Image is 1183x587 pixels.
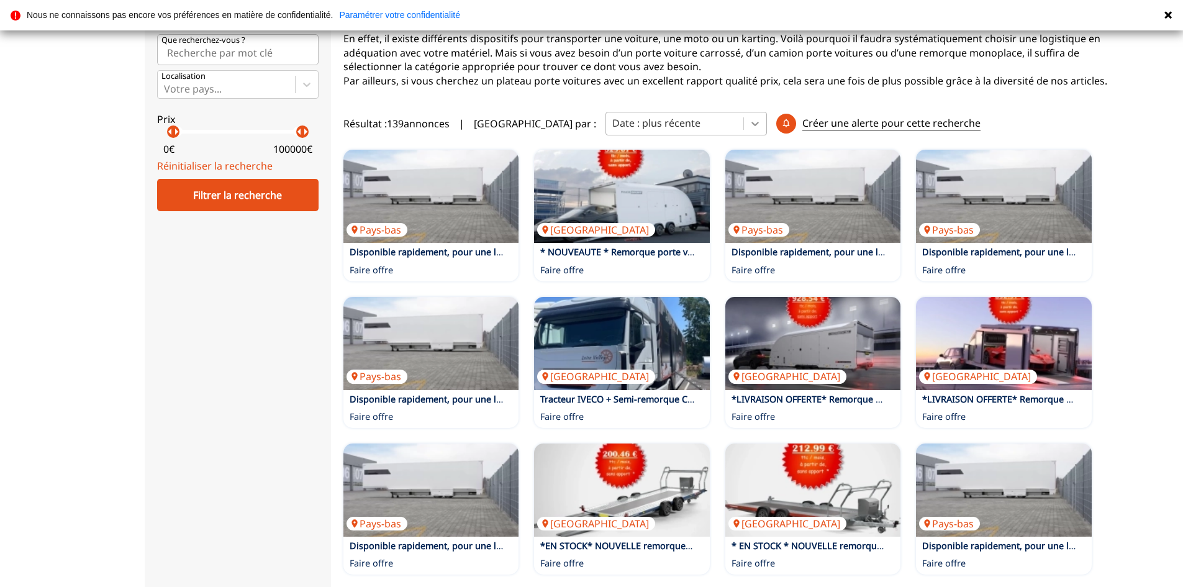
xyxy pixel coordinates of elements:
p: [GEOGRAPHIC_DATA] [728,370,846,383]
img: * NOUVEAUTE * Remorque porte voiture fermée BRIAN JAMES Race Sport 2025 [534,150,710,243]
img: *LIVRAISON OFFERTE* Remorque porte voiture fermée BRIAN JAMES RT7 6m x 2.30m NEUVE [725,297,901,390]
p: Que recherchez-vous ? [161,35,245,46]
p: Faire offre [922,264,966,276]
p: Créer une alerte pour cette recherche [802,116,981,130]
img: *LIVRAISON OFFERTE* Remorque porte voiture fermée BRIAN JAMES RT6 6m x 2.29m NEUVE [916,297,1092,390]
img: Tracteur IVECO + Semi-remorque CHEREAU entièrement aménagés pour la compétition automobile [534,297,710,390]
span: Résultat : 139 annonces [343,117,450,130]
p: 0 € [163,142,175,156]
a: Disponible rapidement, pour une livraison rapide, une remorque de course à deux étages comprenant... [350,393,1101,405]
p: [GEOGRAPHIC_DATA] [537,223,655,237]
p: Pays-bas [347,517,407,530]
a: Paramétrer votre confidentialité [339,11,460,19]
p: arrow_right [298,124,313,139]
p: Prix [157,112,319,126]
p: Faire offre [732,411,775,423]
p: Faire offre [540,557,584,570]
div: Filtrer la recherche [157,179,319,211]
p: Faire offre [350,264,393,276]
img: Disponible rapidement, pour une livraison rapide, une remorque de course à deux étages comprenant... [725,150,901,243]
p: Pays-bas [728,223,789,237]
a: * EN STOCK * NOUVELLE remorque porte voiture [PERSON_NAME] A TRANSPORTER 5,50mx2,10m neuve [732,540,1171,552]
p: arrow_left [292,124,307,139]
p: [GEOGRAPHIC_DATA] [919,370,1037,383]
input: Votre pays... [164,83,166,94]
p: Pays-bas [347,223,407,237]
a: * NOUVEAUTE * Remorque porte voiture fermée BRIAN JAMES Race Sport 2025[GEOGRAPHIC_DATA] [534,150,710,243]
p: En effet, il existe différents dispositifs pour transporter une voiture, une moto ou un karting. ... [343,32,1107,88]
a: * NOUVEAUTE * Remorque porte voiture fermée [PERSON_NAME] Race Sport 2025 [540,246,888,258]
a: * EN STOCK * NOUVELLE remorque porte voiture BRIAN JAMES A TRANSPORTER 5,50mx2,10m neuve[GEOGRAPH... [725,444,901,537]
p: [GEOGRAPHIC_DATA] [537,370,655,383]
img: Disponible rapidement, pour une livraison rapide, une remorque de course à deux étages comprenant... [916,444,1092,537]
p: Localisation [161,71,206,82]
p: Nous ne connaissons pas encore vos préférences en matière de confidentialité. [27,11,333,19]
p: [GEOGRAPHIC_DATA] [728,517,846,530]
p: Faire offre [540,411,584,423]
p: Faire offre [922,411,966,423]
a: *EN STOCK* NOUVELLE remorque porte voiture BRIAN JAMES A TRANSPORTER 5mx2,10m neuve[GEOGRAPHIC_DATA] [534,444,710,537]
p: Faire offre [540,264,584,276]
a: Tracteur IVECO + Semi-remorque CHEREAU entièrement aménagés pour la compétition automobile [540,393,959,405]
p: Faire offre [732,557,775,570]
p: arrow_left [163,124,178,139]
span: | [459,117,465,130]
a: *LIVRAISON OFFERTE* Remorque porte voiture fermée BRIAN JAMES RT7 6m x 2.30m NEUVE[GEOGRAPHIC_DATA] [725,297,901,390]
p: Faire offre [350,557,393,570]
a: *LIVRAISON OFFERTE* Remorque porte voiture fermée [PERSON_NAME] RT7 6m x 2.30m NEUVE [732,393,1136,405]
p: 100000 € [273,142,312,156]
input: Que recherchez-vous ? [157,34,319,65]
img: * EN STOCK * NOUVELLE remorque porte voiture BRIAN JAMES A TRANSPORTER 5,50mx2,10m neuve [725,444,901,537]
p: Pays-bas [919,517,980,530]
p: Pays-bas [919,223,980,237]
p: Faire offre [732,264,775,276]
img: Disponible rapidement, pour une livraison rapide, une remorque de course à deux étages comprenant... [343,297,519,390]
p: [GEOGRAPHIC_DATA] par : [474,117,596,130]
img: Disponible rapidement, pour une livraison rapide, une remorque de course à deux étages comprenant... [343,444,519,537]
p: Faire offre [922,557,966,570]
a: Tracteur IVECO + Semi-remorque CHEREAU entièrement aménagés pour la compétition automobile[GEOGRA... [534,297,710,390]
p: Pays-bas [347,370,407,383]
p: Faire offre [350,411,393,423]
p: [GEOGRAPHIC_DATA] [537,517,655,530]
a: Disponible rapidement, pour une livraison rapide, une remorque de course à deux étages comprenant... [350,540,1101,552]
a: Disponible rapidement, pour une livraison rapide, une remorque de course à deux étages comprenant... [350,246,1101,258]
p: arrow_right [169,124,184,139]
img: *EN STOCK* NOUVELLE remorque porte voiture BRIAN JAMES A TRANSPORTER 5mx2,10m neuve [534,444,710,537]
a: Réinitialiser la recherche [157,159,273,173]
a: *EN STOCK* NOUVELLE remorque porte voiture [PERSON_NAME] A TRANSPORTER 5mx2,10m neuve [540,540,962,552]
img: Disponible rapidement, pour une livraison rapide, une remorque de course à deux étages comprenant... [343,150,519,243]
img: Disponible rapidement, pour une livraison rapide, une remorque de course à deux étages comprenant... [916,150,1092,243]
a: *LIVRAISON OFFERTE* Remorque porte voiture fermée BRIAN JAMES RT6 6m x 2.29m NEUVE[GEOGRAPHIC_DATA] [916,297,1092,390]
